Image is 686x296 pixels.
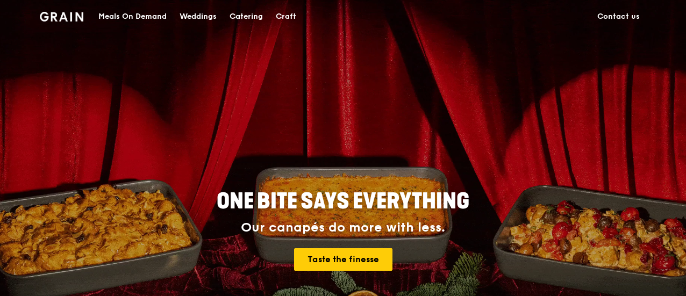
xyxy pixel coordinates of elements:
div: Our canapés do more with less. [149,220,537,235]
div: Catering [230,1,263,33]
div: Weddings [180,1,217,33]
a: Catering [223,1,269,33]
span: ONE BITE SAYS EVERYTHING [217,189,469,214]
a: Contact us [591,1,646,33]
a: Craft [269,1,303,33]
a: Weddings [173,1,223,33]
div: Meals On Demand [98,1,167,33]
img: Grain [40,12,83,21]
a: Taste the finesse [294,248,392,271]
div: Craft [276,1,296,33]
